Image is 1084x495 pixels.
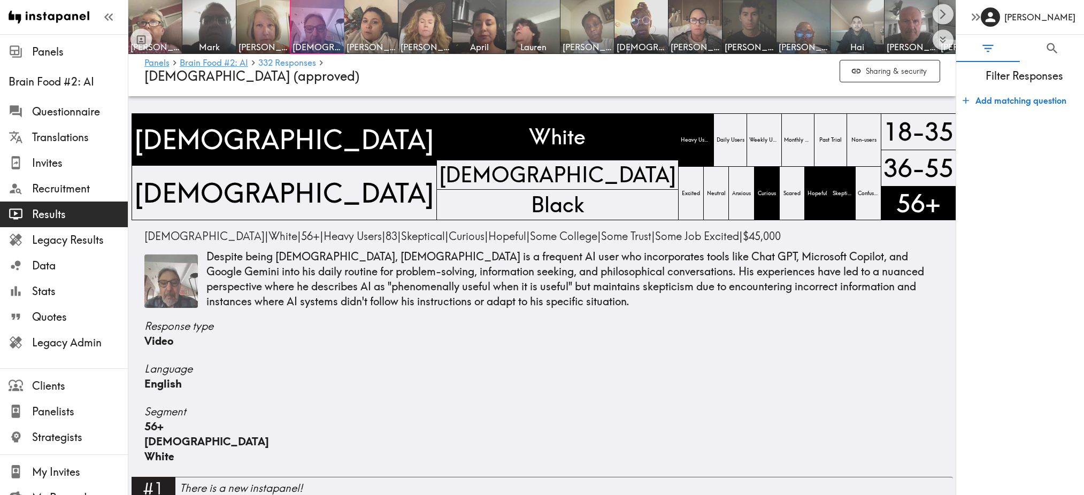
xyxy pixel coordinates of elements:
[680,188,702,199] span: Excited
[32,104,128,119] span: Questionnaire
[144,435,269,448] span: [DEMOGRAPHIC_DATA]
[601,229,651,243] span: Some Trust
[9,74,128,89] span: Brain Food #2: AI
[130,41,180,53] span: [PERSON_NAME]
[956,35,1020,62] button: Filter Responses
[488,229,526,243] span: Hopeful
[32,258,128,273] span: Data
[386,229,401,243] span: |
[817,134,844,146] span: Past Trial
[132,119,436,160] span: [DEMOGRAPHIC_DATA]
[527,120,588,154] span: White
[258,58,316,67] span: 332 Responses
[655,229,739,243] span: Some Job Excited
[743,229,781,243] span: $45,000
[144,229,268,243] span: |
[144,58,170,68] a: Panels
[655,229,743,243] span: |
[671,41,720,53] span: [PERSON_NAME]
[239,41,288,53] span: [PERSON_NAME]
[32,130,128,145] span: Translations
[401,41,450,53] span: [PERSON_NAME]
[347,41,396,53] span: [PERSON_NAME]
[725,41,774,53] span: [PERSON_NAME]
[488,229,530,243] span: |
[144,361,940,376] span: Language
[32,465,128,479] span: My Invites
[301,229,320,243] span: 56+
[530,229,601,243] span: |
[32,233,128,247] span: Legacy Results
[449,229,485,243] span: Curious
[617,41,666,53] span: [DEMOGRAPHIC_DATA]
[130,29,152,50] button: Toggle between responses and questions
[32,207,128,222] span: Results
[144,229,265,243] span: [DEMOGRAPHIC_DATA]
[831,188,855,199] span: Skeptical
[401,229,449,243] span: |
[679,134,713,146] span: Heavy Users
[530,229,597,243] span: Some College
[437,158,678,192] span: [DEMOGRAPHIC_DATA]
[958,90,1071,111] button: Add matching question
[32,430,128,445] span: Strategists
[268,229,297,243] span: White
[449,229,488,243] span: |
[756,188,778,199] span: Curious
[301,229,324,243] span: |
[840,60,940,83] button: Sharing & security
[132,172,436,213] span: [DEMOGRAPHIC_DATA]
[144,254,198,308] img: Thumbnail
[144,334,173,347] span: Video
[779,41,828,53] span: [PERSON_NAME]
[849,134,879,146] span: Non-users
[386,229,397,243] span: 83
[509,41,558,53] span: Lauren
[1004,11,1075,23] h6: [PERSON_NAME]
[881,149,956,188] span: 36-55
[529,188,586,222] span: Black
[32,310,128,324] span: Quotes
[144,450,174,463] span: White
[144,319,940,334] span: Response type
[32,378,128,393] span: Clients
[563,41,612,53] span: [PERSON_NAME]
[601,229,655,243] span: |
[180,58,248,68] a: Brain Food #2: AI
[887,41,936,53] span: [PERSON_NAME]
[705,188,728,199] span: Neutral
[268,229,301,243] span: |
[32,181,128,196] span: Recruitment
[144,68,359,84] span: [DEMOGRAPHIC_DATA] (approved)
[833,41,882,53] span: Hai
[32,404,128,419] span: Panelists
[293,41,342,53] span: [DEMOGRAPHIC_DATA]
[144,249,940,309] p: Despite being [DEMOGRAPHIC_DATA], [DEMOGRAPHIC_DATA] is a frequent AI user who incorporates tools...
[324,229,386,243] span: |
[933,29,954,50] button: Expand to show all items
[144,420,164,433] span: 56+
[781,188,803,199] span: Scared
[747,134,781,146] span: Weekly Users
[32,284,128,299] span: Stats
[144,377,182,390] span: English
[144,404,940,419] span: Segment
[32,335,128,350] span: Legacy Admin
[881,112,956,151] span: 18-35
[894,184,943,223] span: 56+
[782,134,814,146] span: Monthly Users
[32,156,128,171] span: Invites
[455,41,504,53] span: April
[184,41,234,53] span: Mark
[965,68,1084,83] span: Filter Responses
[714,134,747,146] span: Daily Users
[856,188,880,199] span: Confused
[1045,41,1059,56] span: Search
[324,229,382,243] span: Heavy Users
[258,58,316,68] a: 332 Responses
[933,4,954,25] button: Scroll right
[401,229,445,243] span: Skeptical
[32,44,128,59] span: Panels
[730,188,753,199] span: Anxious
[805,188,829,199] span: Hopeful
